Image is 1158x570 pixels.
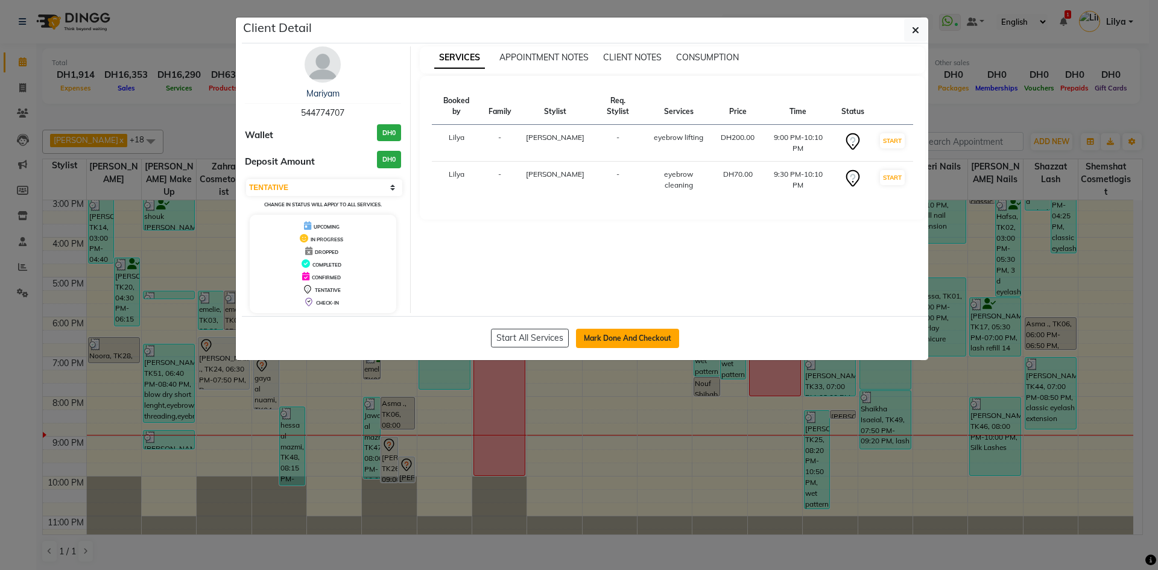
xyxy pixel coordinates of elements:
span: Deposit Amount [245,155,315,169]
span: CONSUMPTION [676,52,739,63]
span: Wallet [245,128,273,142]
th: Services [644,88,713,125]
small: Change in status will apply to all services. [264,201,382,207]
span: CONFIRMED [312,274,341,280]
div: DH200.00 [721,132,755,143]
th: Status [834,88,872,125]
div: DH70.00 [721,169,755,180]
span: SERVICES [434,47,485,69]
h3: DH0 [377,124,401,142]
a: Mariyam [306,88,340,99]
div: eyebrow cleaning [651,169,706,191]
th: Family [481,88,519,125]
div: eyebrow lifting [651,132,706,143]
td: - [592,162,644,198]
td: 9:00 PM-10:10 PM [762,125,834,162]
span: APPOINTMENT NOTES [499,52,589,63]
span: CHECK-IN [316,300,339,306]
th: Req. Stylist [592,88,644,125]
span: CLIENT NOTES [603,52,662,63]
h3: DH0 [377,151,401,168]
span: UPCOMING [314,224,340,230]
span: 544774707 [301,107,344,118]
span: IN PROGRESS [311,236,343,242]
span: COMPLETED [312,262,341,268]
td: Lilya [432,125,481,162]
button: START [880,170,905,185]
td: Lilya [432,162,481,198]
img: avatar [305,46,341,83]
h5: Client Detail [243,19,312,37]
span: TENTATIVE [315,287,341,293]
td: - [481,162,519,198]
th: Time [762,88,834,125]
button: Start All Services [491,329,569,347]
td: 9:30 PM-10:10 PM [762,162,834,198]
td: - [481,125,519,162]
span: [PERSON_NAME] [526,133,584,142]
th: Booked by [432,88,481,125]
button: START [880,133,905,148]
span: DROPPED [315,249,338,255]
th: Price [713,88,762,125]
button: Mark Done And Checkout [576,329,679,348]
span: [PERSON_NAME] [526,169,584,179]
td: - [592,125,644,162]
th: Stylist [519,88,592,125]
